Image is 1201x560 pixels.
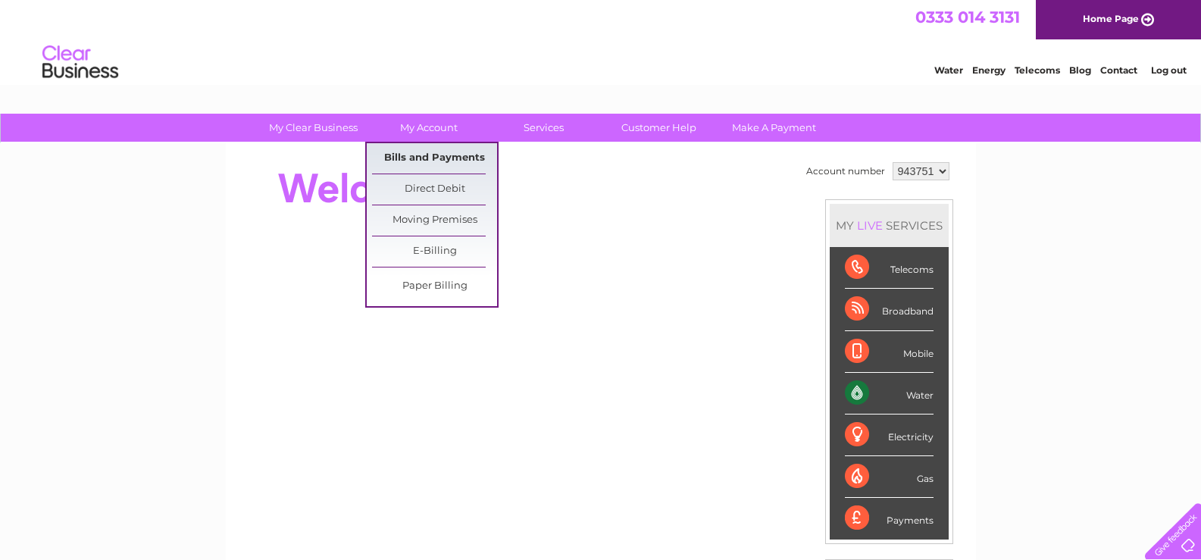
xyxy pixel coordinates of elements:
a: Customer Help [596,114,721,142]
a: Bills and Payments [372,143,497,174]
div: Broadband [845,289,934,330]
div: Payments [845,498,934,539]
a: Energy [972,64,1006,76]
a: Moving Premises [372,205,497,236]
a: My Account [366,114,491,142]
a: My Clear Business [251,114,376,142]
a: Paper Billing [372,271,497,302]
a: 0333 014 3131 [915,8,1020,27]
img: logo.png [42,39,119,86]
a: Log out [1151,64,1187,76]
a: Direct Debit [372,174,497,205]
a: E-Billing [372,236,497,267]
td: Account number [802,158,889,184]
a: Services [481,114,606,142]
div: MY SERVICES [830,204,949,247]
a: Contact [1100,64,1137,76]
a: Make A Payment [712,114,837,142]
a: Telecoms [1015,64,1060,76]
a: Water [934,64,963,76]
div: Telecoms [845,247,934,289]
div: LIVE [854,218,886,233]
div: Mobile [845,331,934,373]
div: Electricity [845,415,934,456]
div: Water [845,373,934,415]
div: Clear Business is a trading name of Verastar Limited (registered in [GEOGRAPHIC_DATA] No. 3667643... [243,8,959,74]
a: Blog [1069,64,1091,76]
div: Gas [845,456,934,498]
